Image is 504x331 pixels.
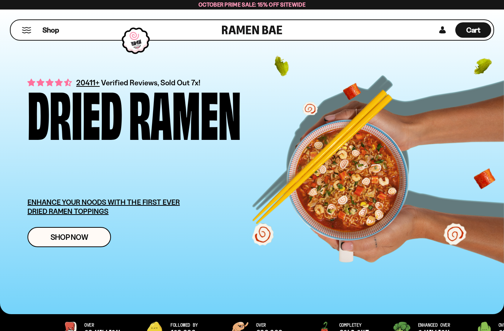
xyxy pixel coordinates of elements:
[42,22,59,38] a: Shop
[27,86,122,137] div: Dried
[22,27,31,33] button: Mobile Menu Trigger
[42,25,59,35] span: Shop
[466,26,481,34] span: Cart
[27,227,111,247] a: Shop Now
[199,1,305,8] span: October Prime Sale: 15% off Sitewide
[51,233,88,241] span: Shop Now
[129,86,241,137] div: Ramen
[455,20,491,40] div: Cart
